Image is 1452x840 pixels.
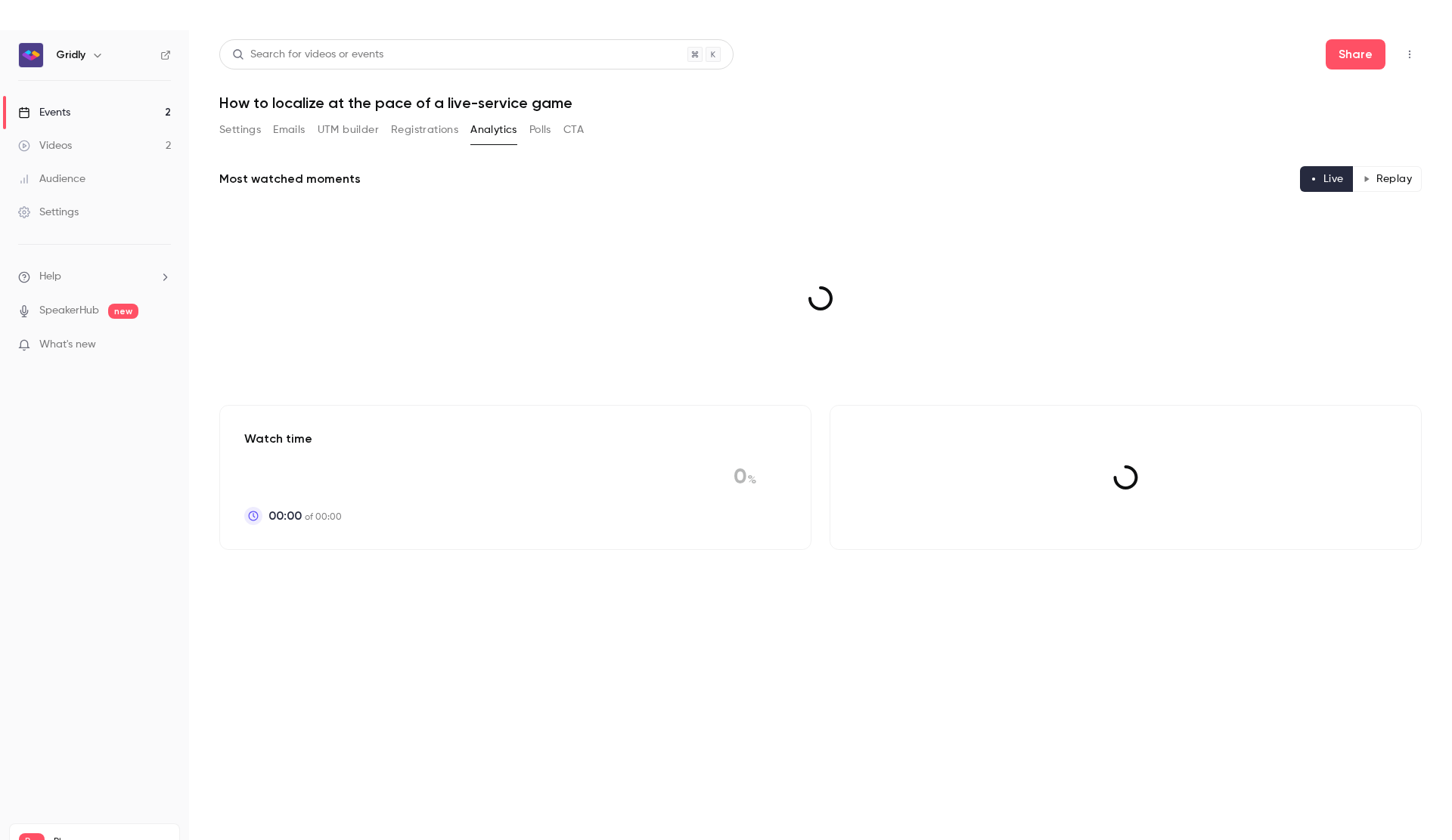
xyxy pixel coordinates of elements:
button: Registrations [391,118,458,142]
button: UTM builder [318,118,379,142]
div: v 4.0.25 [42,24,74,36]
img: Gridly [19,43,43,67]
img: tab_domain_overview_orange.svg [41,88,53,100]
span: Help [39,269,61,285]
img: tab_keywords_by_traffic_grey.svg [150,88,163,100]
li: help-dropdown-opener [18,269,171,285]
button: Settings [219,118,261,142]
h2: Most watched moments [219,170,361,188]
div: Keywords by Traffic [167,89,255,99]
p: Watch time [244,430,342,448]
button: Analytics [470,118,517,142]
h1: How to localize at the pace of a live-service game [219,94,1422,112]
button: Replay [1353,166,1422,192]
span: What's new [39,337,96,353]
span: 00:00 [268,507,302,525]
p: of 00:00 [268,507,342,525]
button: Live [1300,166,1354,192]
button: Share [1326,39,1385,69]
div: Audience [18,171,85,187]
div: Domain Overview [57,89,135,99]
div: Videos [18,138,72,153]
button: CTA [563,118,584,142]
div: Events [18,105,70,120]
h6: Gridly [56,48,85,63]
div: Domain: [DOMAIN_NAME] [39,39,166,51]
img: website_grey.svg [24,39,36,51]
span: new [108,304,138,319]
a: SpeakerHub [39,303,99,319]
button: Emails [273,118,305,142]
img: logo_orange.svg [24,24,36,36]
div: Search for videos or events [232,47,383,63]
div: Settings [18,205,79,220]
button: Polls [529,118,551,142]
